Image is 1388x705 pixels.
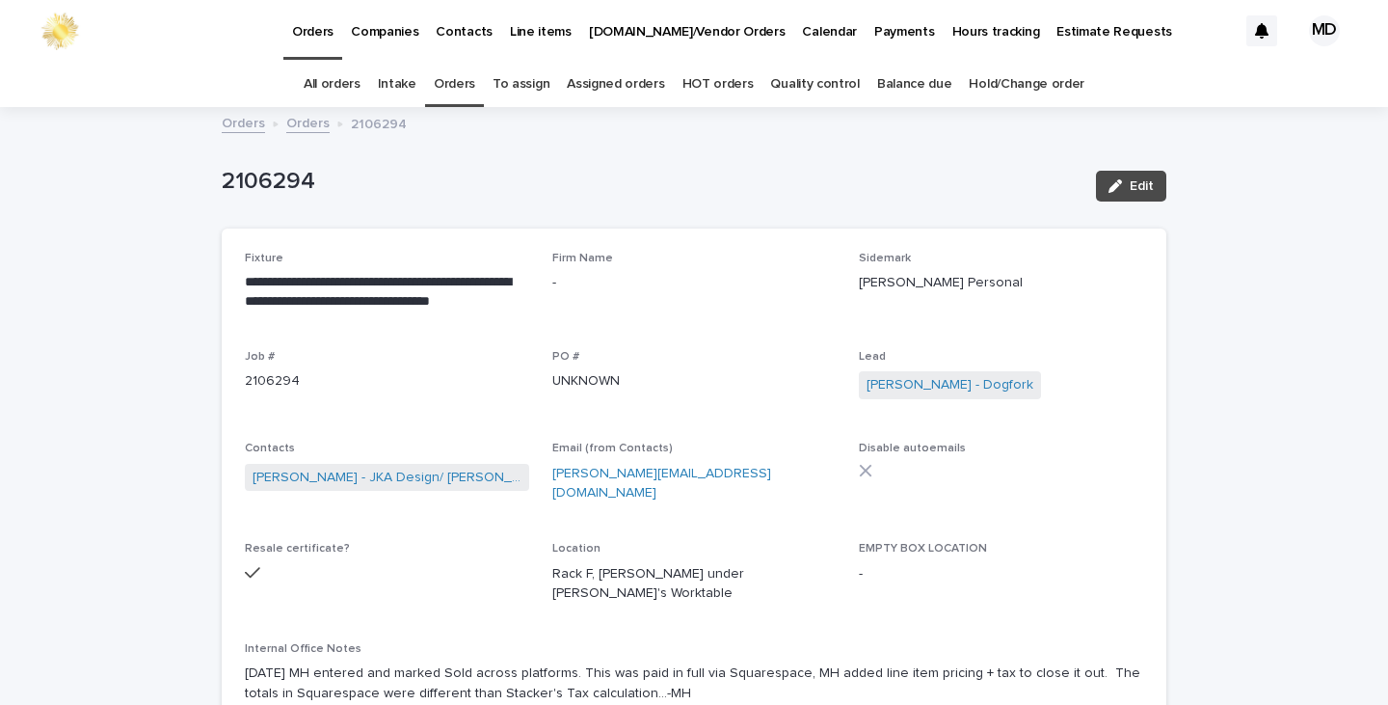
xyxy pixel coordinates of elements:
a: [PERSON_NAME][EMAIL_ADDRESS][DOMAIN_NAME] [552,467,771,501]
span: Contacts [245,443,295,454]
a: Intake [378,62,416,107]
a: Orders [222,111,265,133]
a: Balance due [877,62,952,107]
a: Quality control [770,62,859,107]
p: [PERSON_NAME] Personal [859,273,1143,293]
p: 2106294 [245,371,529,392]
button: Edit [1096,171,1166,202]
span: Sidemark [859,253,911,264]
p: - [859,564,1143,584]
a: Hold/Change order [969,62,1084,107]
a: [PERSON_NAME] - JKA Design/ [PERSON_NAME] [253,468,521,488]
span: Edit [1130,179,1154,193]
span: Location [552,543,601,555]
p: [DATE] MH entered and marked Sold across platforms. This was paid in full via Squarespace, MH add... [245,664,1143,704]
span: Firm Name [552,253,613,264]
div: MD [1309,15,1340,46]
a: To assign [493,62,549,107]
span: Fixture [245,253,283,264]
p: - [552,273,837,293]
img: 0ffKfDbyRa2Iv8hnaAqg [39,12,81,50]
span: Internal Office Notes [245,643,361,655]
p: 2106294 [351,112,407,133]
span: Lead [859,351,886,363]
p: Rack F, [PERSON_NAME] under [PERSON_NAME]'s Worktable [552,564,837,605]
a: Orders [286,111,330,133]
span: EMPTY BOX LOCATION [859,543,987,555]
a: HOT orders [682,62,754,107]
p: UNKNOWN [552,371,837,392]
span: Disable autoemails [859,443,966,454]
span: PO # [552,351,579,363]
span: Resale certificate? [245,543,350,555]
span: Job # [245,351,275,363]
span: Email (from Contacts) [552,443,673,454]
a: Orders [434,62,475,107]
a: [PERSON_NAME] - Dogfork [867,375,1033,395]
a: Assigned orders [567,62,664,107]
p: 2106294 [222,168,1081,196]
a: All orders [304,62,360,107]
